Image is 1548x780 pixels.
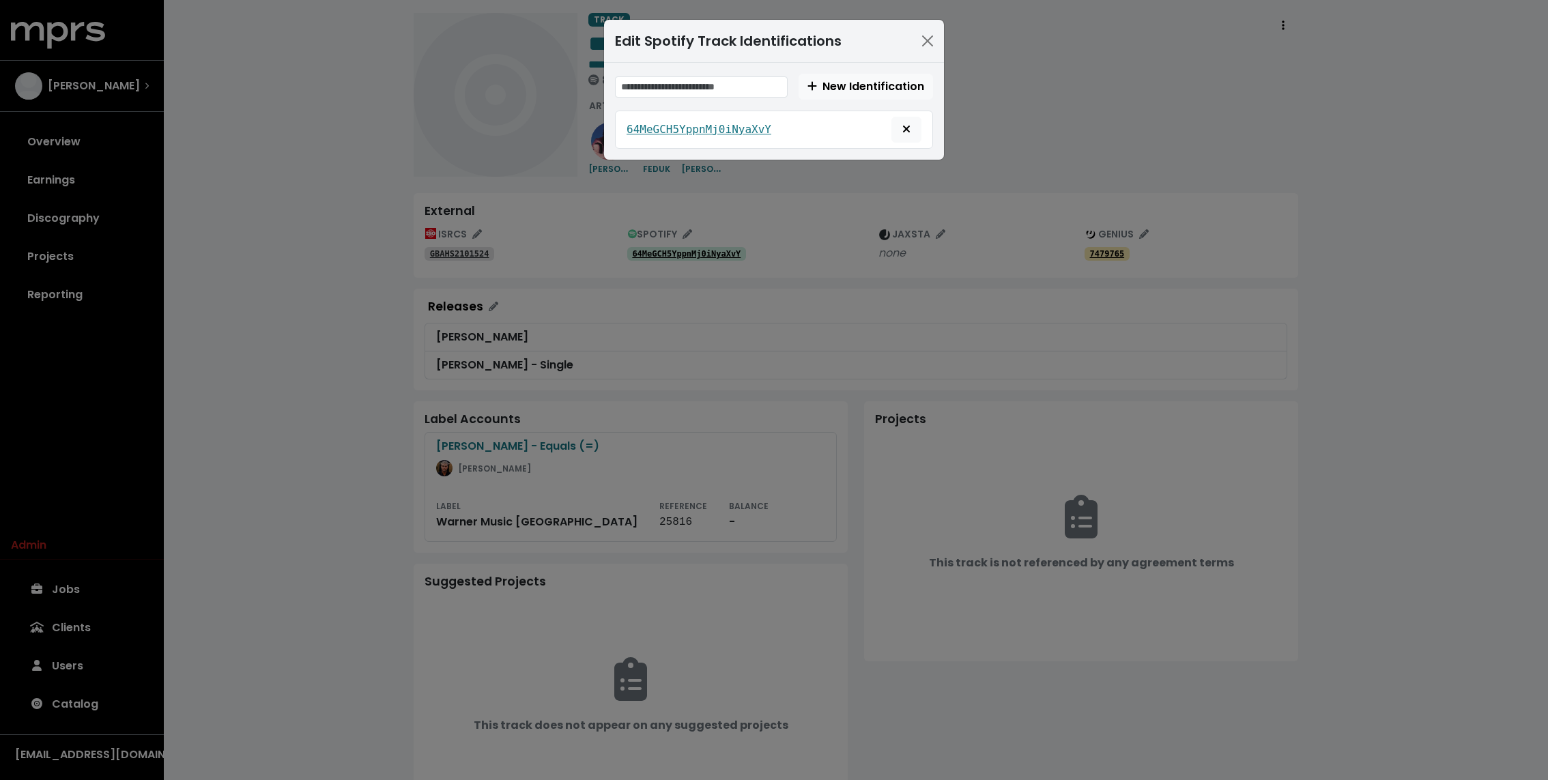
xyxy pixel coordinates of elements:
[917,30,938,52] button: Close
[891,117,921,143] button: Remove this spotify identification
[627,121,771,138] a: 64MeGCH5YppnMj0iNyaXvY
[807,78,924,94] span: New Identification
[627,123,771,136] tt: 64MeGCH5YppnMj0iNyaXvY
[799,74,933,100] button: Create new Spotify track identification
[615,31,842,51] div: Edit Spotify Track Identifications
